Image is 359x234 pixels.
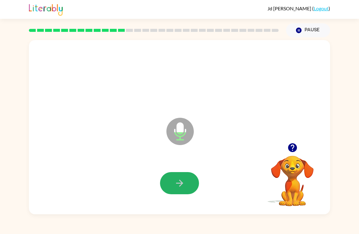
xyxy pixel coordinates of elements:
[267,5,312,11] span: Jd [PERSON_NAME]
[314,5,329,11] a: Logout
[29,2,63,16] img: Literably
[262,146,323,207] video: Your browser must support playing .mp4 files to use Literably. Please try using another browser.
[286,23,330,37] button: Pause
[267,5,330,11] div: ( )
